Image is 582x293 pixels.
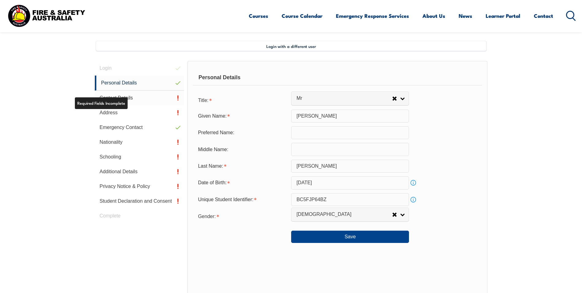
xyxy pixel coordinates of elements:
a: Privacy Notice & Policy [95,179,184,194]
span: [DEMOGRAPHIC_DATA] [296,211,392,218]
div: Given Name is required. [193,110,291,122]
input: Select Date... [291,176,409,189]
div: Date of Birth is required. [193,177,291,189]
a: Learner Portal [486,8,520,24]
a: Personal Details [95,76,184,91]
a: Schooling [95,150,184,164]
div: Middle Name: [193,143,291,155]
div: Unique Student Identifier is required. [193,194,291,205]
a: Course Calendar [282,8,322,24]
button: Save [291,231,409,243]
a: News [459,8,472,24]
a: Nationality [95,135,184,150]
span: Mr [296,95,392,102]
div: Gender is required. [193,210,291,222]
div: Preferred Name: [193,127,291,139]
span: Gender: [198,214,216,219]
input: 10 Characters no 1, 0, O or I [291,193,409,206]
a: Address [95,105,184,120]
div: Title is required. [193,94,291,106]
a: Additional Details [95,164,184,179]
a: About Us [422,8,445,24]
a: Courses [249,8,268,24]
a: Contact [534,8,553,24]
a: Emergency Response Services [336,8,409,24]
a: Info [409,178,418,187]
a: Contact Details [95,91,184,105]
a: Emergency Contact [95,120,184,135]
a: Info [409,195,418,204]
a: Student Declaration and Consent [95,194,184,209]
div: Last Name is required. [193,160,291,172]
span: Title: [198,98,208,103]
span: Login with a different user [266,44,316,49]
div: Personal Details [193,70,482,85]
